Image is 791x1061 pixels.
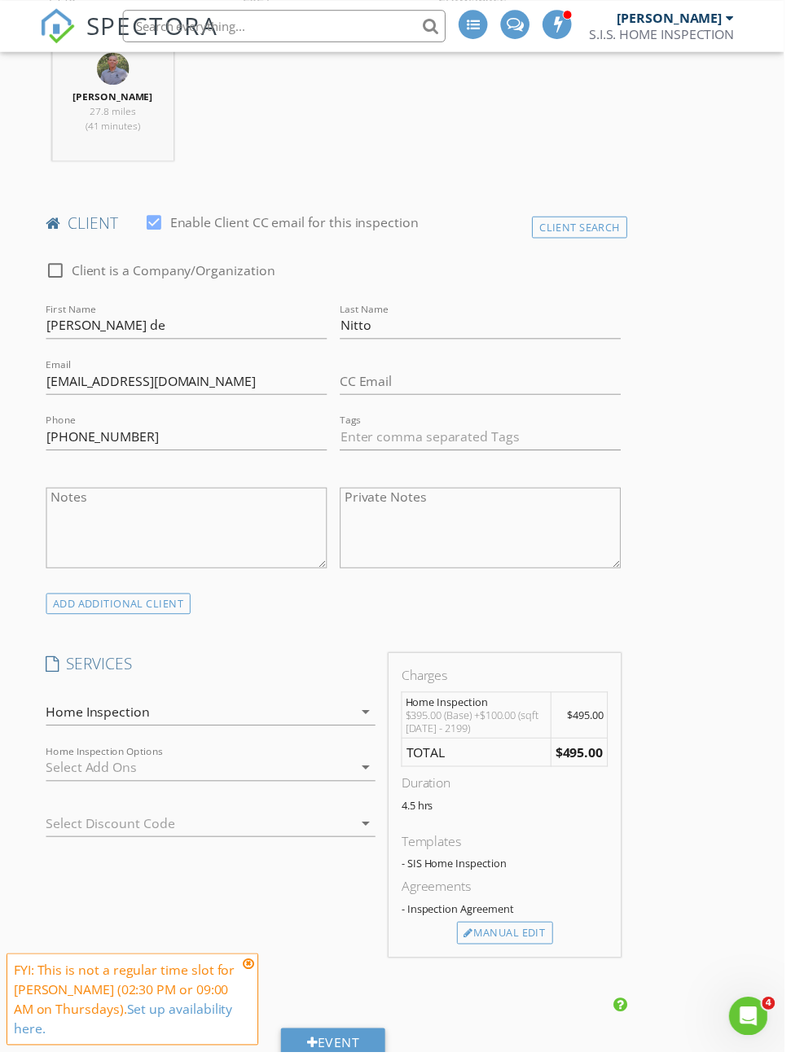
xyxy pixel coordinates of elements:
div: Manual Edit [461,930,558,953]
div: - Inspection Agreement [405,910,613,923]
iframe: Intercom live chat [736,1006,775,1045]
p: 4.5 hrs [405,806,613,819]
div: S.I.S. HOME INSPECTION [594,26,740,42]
div: Client Search [537,218,633,240]
strong: [PERSON_NAME] [73,90,154,104]
div: FYI: This is not a regular time slot for [PERSON_NAME] (02:30 PM or 09:00 AM on Thursdays). [14,969,240,1047]
div: Duration [405,780,613,800]
label: Client is a Company/Organization [73,265,278,281]
i: arrow_drop_down [359,708,379,728]
strong: $495.00 [560,750,609,768]
div: Agreements [405,884,613,904]
label: Enable Client CC email for this inspection [172,216,423,232]
div: Home Inspection [409,702,552,715]
input: Search everything... [124,10,450,42]
span: 4 [769,1006,782,1019]
td: TOTAL [406,745,556,774]
div: - SIS Home Inspection [405,865,613,878]
span: $495.00 [573,714,609,729]
span: 27.8 miles [90,105,137,119]
img: The Best Home Inspection Software - Spectora [40,8,76,44]
h4: SERVICES [46,659,380,680]
div: Charges [405,672,613,691]
span: (41 minutes) [86,120,142,134]
img: p1001342.jpeg [98,53,130,85]
i: arrow_drop_down [359,765,379,784]
i: arrow_drop_down [359,821,379,840]
h4: INSPECTION EVENTS [46,1005,626,1026]
div: [PERSON_NAME] [622,10,728,26]
span: SPECTORA [87,8,221,42]
h4: client [46,214,626,235]
div: $395.00 (Base) +$100.00 (sqft [DATE] - 2199) [409,715,552,741]
div: Templates [405,839,613,858]
a: SPECTORA [40,22,221,56]
div: Home Inspection [46,711,152,726]
div: ADD ADDITIONAL client [46,598,193,620]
